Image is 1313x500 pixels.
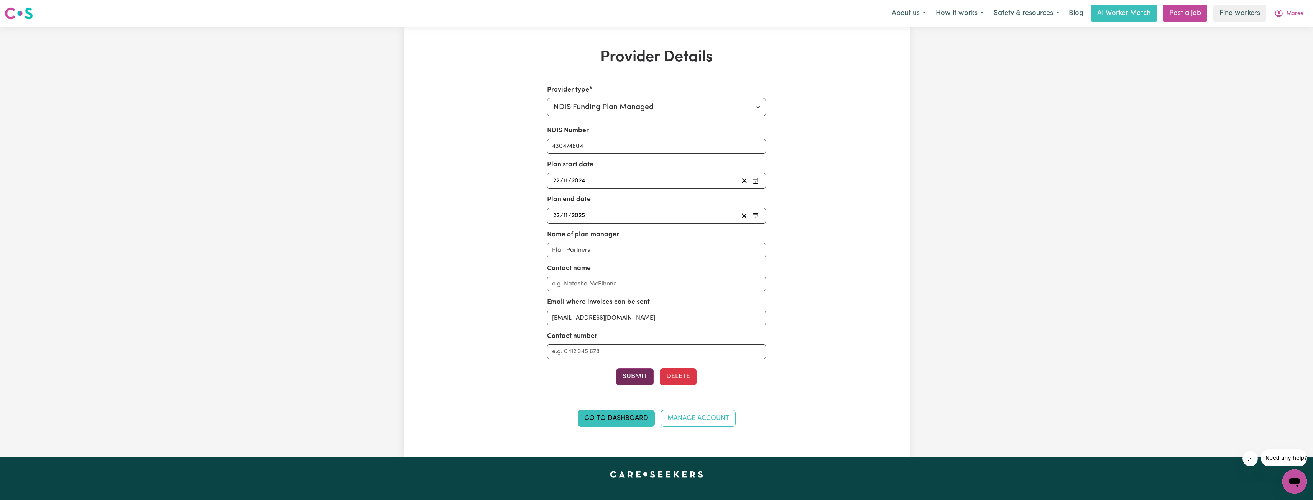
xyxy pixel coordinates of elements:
[547,277,766,291] input: e.g. Natasha McElhone
[547,195,591,205] label: Plan end date
[660,368,697,385] button: Delete
[1091,5,1157,22] a: AI Worker Match
[989,5,1064,21] button: Safety & resources
[738,175,750,186] button: Clear plan start date
[568,177,571,184] span: /
[493,48,821,67] h1: Provider Details
[1261,449,1307,466] iframe: Message from company
[547,85,589,95] label: Provider type
[610,471,703,477] a: Careseekers home page
[5,7,33,20] img: Careseekers logo
[571,175,586,186] input: ----
[547,311,766,325] input: e.g. nat.mc@myplanmanager.com.au
[1213,5,1266,22] a: Find workers
[547,331,597,341] label: Contact number
[1242,451,1258,466] iframe: Close message
[578,410,655,427] a: Go to Dashboard
[547,297,650,307] label: Email where invoices can be sent
[1282,469,1307,494] iframe: Button to launch messaging window
[738,211,750,221] button: Clear plan end date
[1163,5,1207,22] a: Post a job
[563,211,568,221] input: --
[547,160,593,170] label: Plan start date
[547,264,591,274] label: Contact name
[547,243,766,257] input: e.g. MyPlanManager Pty. Ltd.
[887,5,931,21] button: About us
[661,410,736,427] a: Manage Account
[547,230,619,240] label: Name of plan manager
[5,5,46,11] span: Need any help?
[547,344,766,359] input: e.g. 0412 345 678
[571,211,586,221] input: ----
[5,5,33,22] a: Careseekers logo
[750,211,761,221] button: Pick your plan end date
[1064,5,1088,22] a: Blog
[553,211,560,221] input: --
[547,139,766,154] input: Enter your NDIS number
[750,175,761,186] button: Pick your plan start date
[1287,10,1303,18] span: Maree
[547,126,589,136] label: NDIS Number
[560,212,563,219] span: /
[931,5,989,21] button: How it works
[616,368,654,385] button: Submit
[1269,5,1308,21] button: My Account
[553,175,560,186] input: --
[568,212,571,219] span: /
[560,177,563,184] span: /
[563,175,568,186] input: --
